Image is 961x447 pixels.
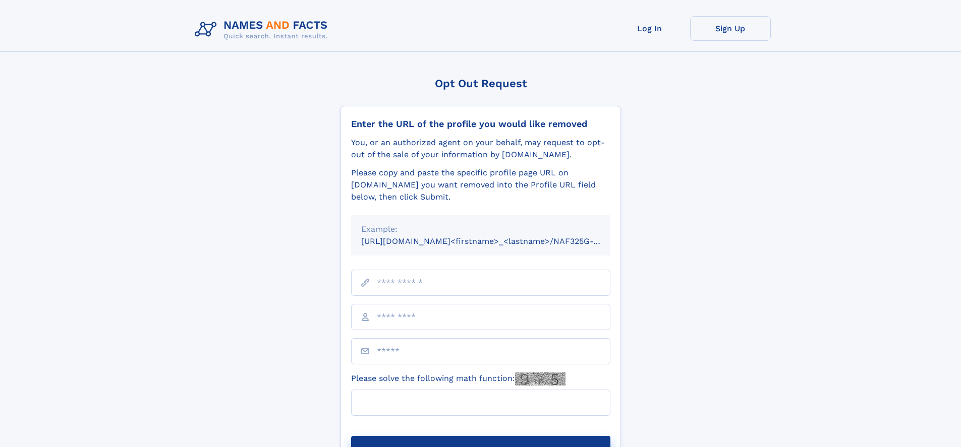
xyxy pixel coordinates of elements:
[351,118,610,130] div: Enter the URL of the profile you would like removed
[191,16,336,43] img: Logo Names and Facts
[361,223,600,235] div: Example:
[361,236,630,246] small: [URL][DOMAIN_NAME]<firstname>_<lastname>/NAF325G-xxxxxxxx
[351,167,610,203] div: Please copy and paste the specific profile page URL on [DOMAIN_NAME] you want removed into the Pr...
[690,16,771,41] a: Sign Up
[351,372,566,386] label: Please solve the following math function:
[609,16,690,41] a: Log In
[341,77,621,90] div: Opt Out Request
[351,137,610,161] div: You, or an authorized agent on your behalf, may request to opt-out of the sale of your informatio...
